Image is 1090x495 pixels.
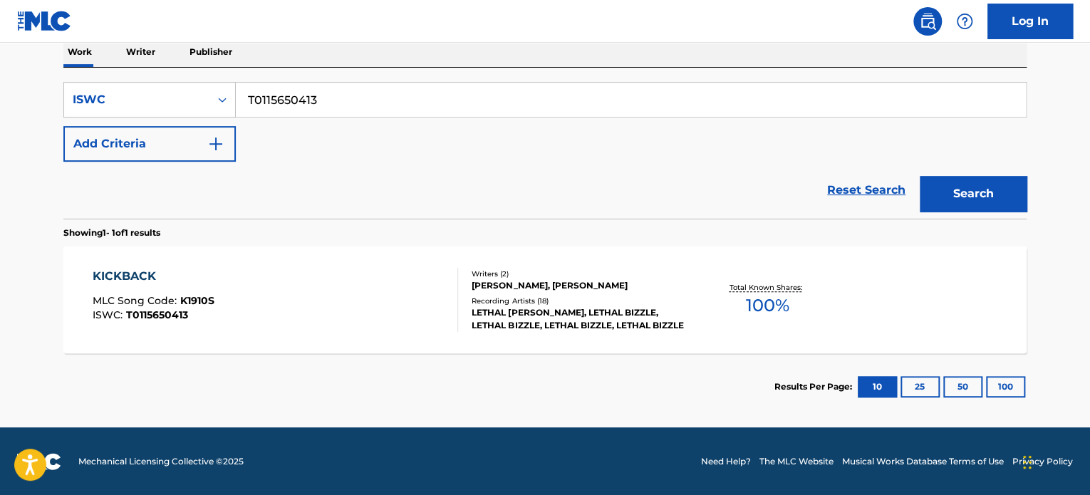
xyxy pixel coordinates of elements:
[701,455,751,468] a: Need Help?
[729,282,805,293] p: Total Known Shares:
[63,226,160,239] p: Showing 1 - 1 of 1 results
[63,126,236,162] button: Add Criteria
[17,11,72,31] img: MLC Logo
[1019,427,1090,495] iframe: Chat Widget
[207,135,224,152] img: 9d2ae6d4665cec9f34b9.svg
[93,308,126,321] span: ISWC :
[920,176,1027,212] button: Search
[1023,441,1032,484] div: Drag
[472,296,687,306] div: Recording Artists ( 18 )
[950,7,979,36] div: Help
[943,376,982,397] button: 50
[17,453,61,470] img: logo
[472,269,687,279] div: Writers ( 2 )
[63,37,96,67] p: Work
[472,306,687,332] div: LETHAL [PERSON_NAME], LETHAL BIZZLE, LETHAL BIZZLE, LETHAL BIZZLE, LETHAL BIZZLE
[745,293,789,318] span: 100 %
[63,246,1027,353] a: KICKBACKMLC Song Code:K1910SISWC:T0115650413Writers (2)[PERSON_NAME], [PERSON_NAME]Recording Arti...
[774,380,856,393] p: Results Per Page:
[78,455,244,468] span: Mechanical Licensing Collective © 2025
[987,4,1073,39] a: Log In
[919,13,936,30] img: search
[842,455,1004,468] a: Musical Works Database Terms of Use
[986,376,1025,397] button: 100
[956,13,973,30] img: help
[820,174,913,206] a: Reset Search
[900,376,940,397] button: 25
[73,91,201,108] div: ISWC
[759,455,834,468] a: The MLC Website
[126,308,188,321] span: T0115650413
[63,82,1027,219] form: Search Form
[858,376,897,397] button: 10
[472,279,687,292] div: [PERSON_NAME], [PERSON_NAME]
[180,294,214,307] span: K1910S
[93,294,180,307] span: MLC Song Code :
[185,37,237,67] p: Publisher
[1012,455,1073,468] a: Privacy Policy
[122,37,160,67] p: Writer
[913,7,942,36] a: Public Search
[93,268,214,285] div: KICKBACK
